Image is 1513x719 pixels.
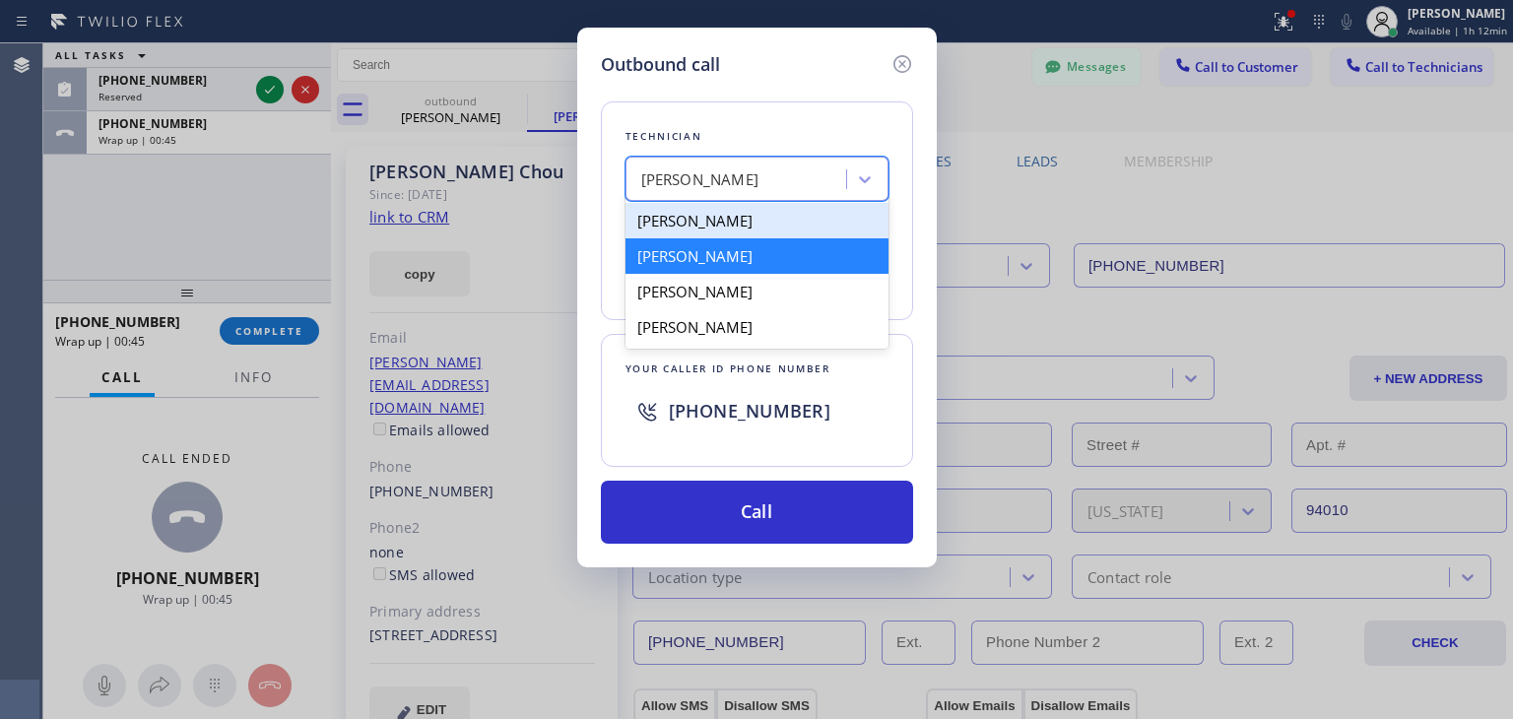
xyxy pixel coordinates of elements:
div: [PERSON_NAME] [625,309,888,345]
div: [PERSON_NAME] [641,168,759,191]
div: [PERSON_NAME] [625,274,888,309]
h5: Outbound call [601,51,720,78]
div: Your caller id phone number [625,359,888,379]
span: [PHONE_NUMBER] [669,399,830,423]
div: Technician [625,126,888,147]
button: Call [601,481,913,544]
div: [PERSON_NAME] [625,203,888,238]
div: [PERSON_NAME] [625,238,888,274]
